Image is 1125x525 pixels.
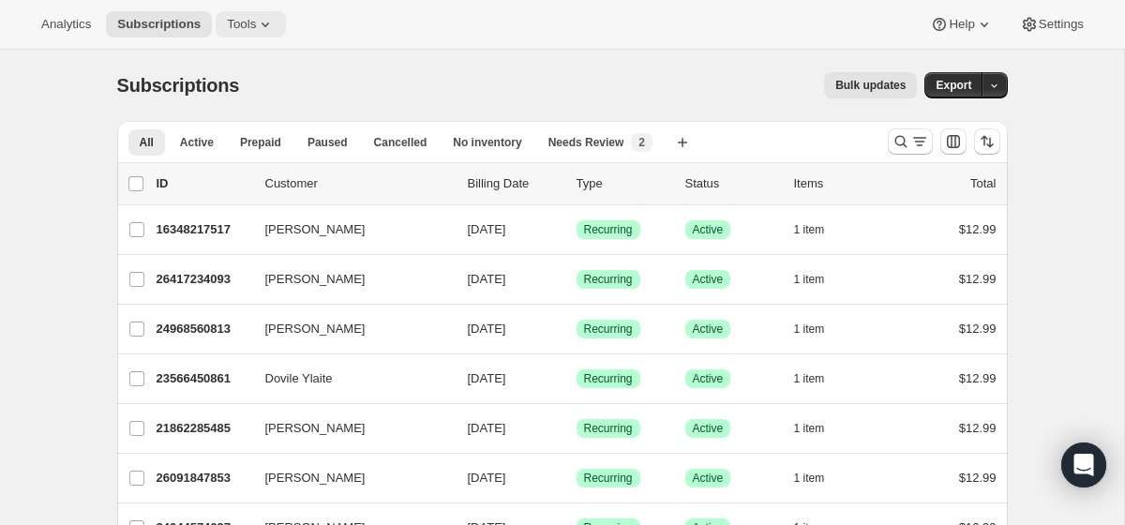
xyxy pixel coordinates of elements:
[254,215,442,245] button: [PERSON_NAME]
[693,222,724,237] span: Active
[584,471,633,486] span: Recurring
[794,222,825,237] span: 1 item
[924,72,982,98] button: Export
[1009,11,1095,37] button: Settings
[265,270,366,289] span: [PERSON_NAME]
[254,314,442,344] button: [PERSON_NAME]
[157,469,250,487] p: 26091847853
[468,421,506,435] span: [DATE]
[140,135,154,150] span: All
[157,366,997,392] div: 23566450861Dovile Ylaite[DATE]SuccessRecurringSuccessActive1 item$12.99
[254,413,442,443] button: [PERSON_NAME]
[584,222,633,237] span: Recurring
[265,419,366,438] span: [PERSON_NAME]
[41,17,91,32] span: Analytics
[254,264,442,294] button: [PERSON_NAME]
[117,75,240,96] span: Subscriptions
[959,322,997,336] span: $12.99
[584,371,633,386] span: Recurring
[157,174,250,193] p: ID
[157,465,997,491] div: 26091847853[PERSON_NAME][DATE]SuccessRecurringSuccessActive1 item$12.99
[794,415,846,442] button: 1 item
[265,369,333,388] span: Dovile Ylaite
[265,220,366,239] span: [PERSON_NAME]
[919,11,1004,37] button: Help
[794,174,888,193] div: Items
[584,421,633,436] span: Recurring
[453,135,521,150] span: No inventory
[835,78,906,93] span: Bulk updates
[794,217,846,243] button: 1 item
[949,17,974,32] span: Help
[959,222,997,236] span: $12.99
[693,471,724,486] span: Active
[970,174,996,193] p: Total
[180,135,214,150] span: Active
[157,220,250,239] p: 16348217517
[685,174,779,193] p: Status
[959,471,997,485] span: $12.99
[468,371,506,385] span: [DATE]
[667,129,697,156] button: Create new view
[468,174,562,193] p: Billing Date
[265,469,366,487] span: [PERSON_NAME]
[265,174,453,193] p: Customer
[216,11,286,37] button: Tools
[693,421,724,436] span: Active
[468,272,506,286] span: [DATE]
[794,465,846,491] button: 1 item
[157,270,250,289] p: 26417234093
[157,316,997,342] div: 24968560813[PERSON_NAME][DATE]SuccessRecurringSuccessActive1 item$12.99
[1039,17,1084,32] span: Settings
[106,11,212,37] button: Subscriptions
[117,17,201,32] span: Subscriptions
[254,364,442,394] button: Dovile Ylaite
[254,463,442,493] button: [PERSON_NAME]
[468,471,506,485] span: [DATE]
[157,217,997,243] div: 16348217517[PERSON_NAME][DATE]SuccessRecurringSuccessActive1 item$12.99
[794,471,825,486] span: 1 item
[794,266,846,292] button: 1 item
[959,421,997,435] span: $12.99
[374,135,427,150] span: Cancelled
[940,128,967,155] button: Customize table column order and visibility
[693,322,724,337] span: Active
[584,272,633,287] span: Recurring
[157,266,997,292] div: 26417234093[PERSON_NAME][DATE]SuccessRecurringSuccessActive1 item$12.99
[1061,442,1106,487] div: Open Intercom Messenger
[693,371,724,386] span: Active
[307,135,348,150] span: Paused
[824,72,917,98] button: Bulk updates
[584,322,633,337] span: Recurring
[638,135,645,150] span: 2
[888,128,933,155] button: Search and filter results
[240,135,281,150] span: Prepaid
[30,11,102,37] button: Analytics
[794,421,825,436] span: 1 item
[959,371,997,385] span: $12.99
[157,320,250,338] p: 24968560813
[794,272,825,287] span: 1 item
[794,366,846,392] button: 1 item
[157,369,250,388] p: 23566450861
[794,322,825,337] span: 1 item
[974,128,1000,155] button: Sort the results
[794,316,846,342] button: 1 item
[227,17,256,32] span: Tools
[548,135,624,150] span: Needs Review
[936,78,971,93] span: Export
[468,322,506,336] span: [DATE]
[157,415,997,442] div: 21862285485[PERSON_NAME][DATE]SuccessRecurringSuccessActive1 item$12.99
[468,222,506,236] span: [DATE]
[157,174,997,193] div: IDCustomerBilling DateTypeStatusItemsTotal
[577,174,670,193] div: Type
[794,371,825,386] span: 1 item
[157,419,250,438] p: 21862285485
[959,272,997,286] span: $12.99
[265,320,366,338] span: [PERSON_NAME]
[693,272,724,287] span: Active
